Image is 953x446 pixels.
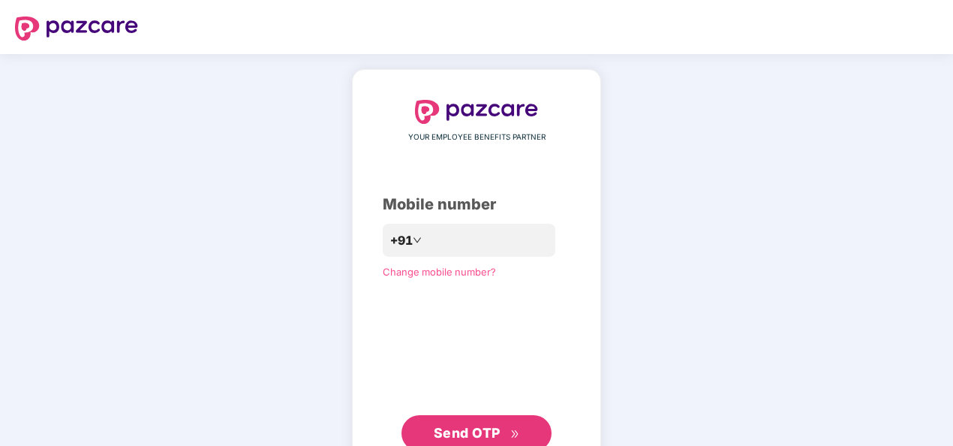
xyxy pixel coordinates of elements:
img: logo [415,100,538,124]
span: double-right [510,429,520,439]
span: Send OTP [434,425,501,441]
span: +91 [390,231,413,250]
div: Mobile number [383,193,570,216]
img: logo [15,17,138,41]
span: down [413,236,422,245]
span: YOUR EMPLOYEE BENEFITS PARTNER [408,131,546,143]
a: Change mobile number? [383,266,496,278]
